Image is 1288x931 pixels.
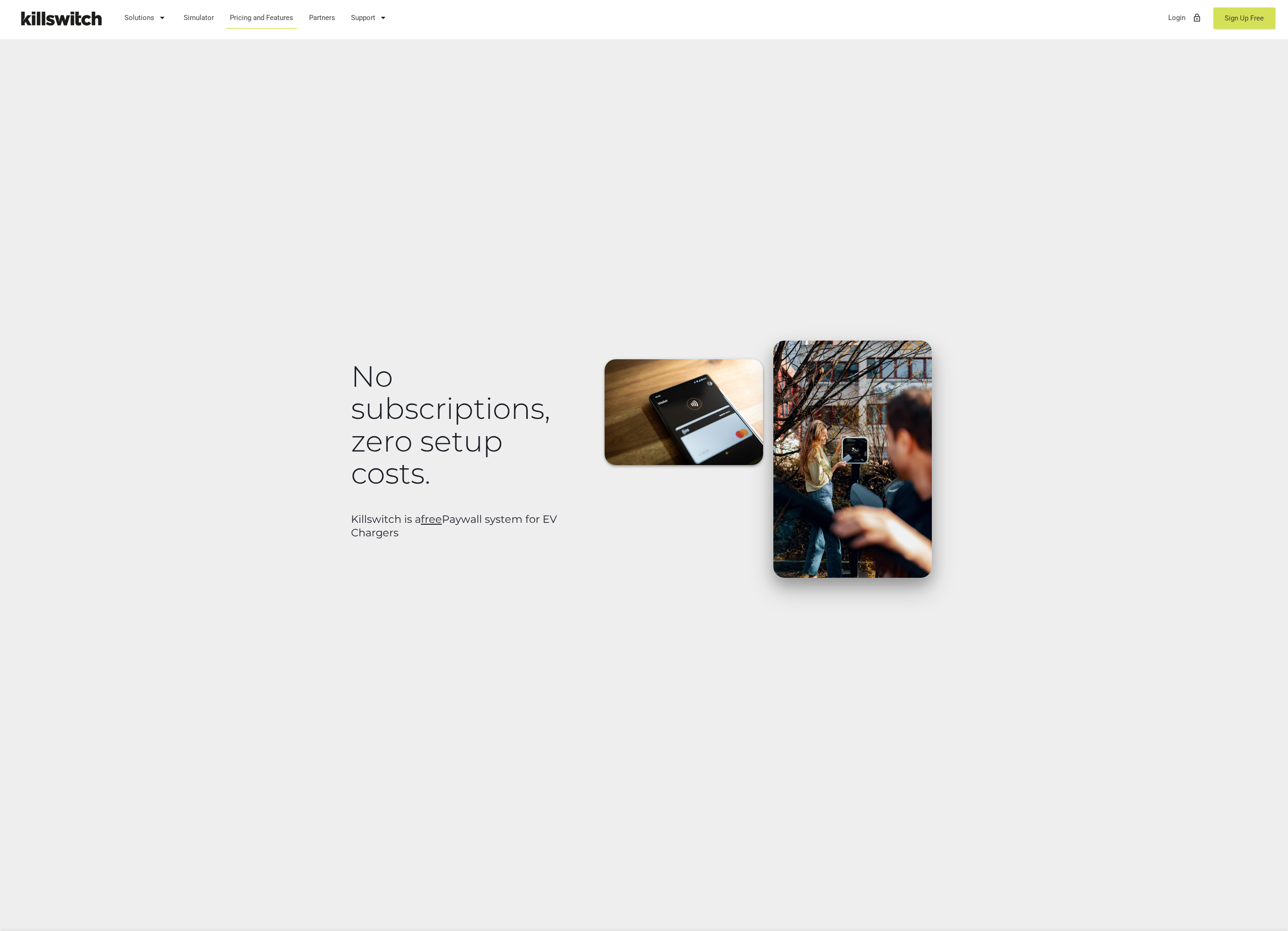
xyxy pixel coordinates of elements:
u: free [421,513,442,526]
a: Simulator [179,6,219,30]
h1: No subscriptions, zero setup costs. [351,360,589,489]
a: Pricing and Features [226,6,298,30]
a: Partners [305,6,340,30]
b: Killswitch is a Paywall system for EV Chargers [351,513,557,539]
i: arrow_drop_down [378,7,389,29]
i: lock_outline [1192,7,1202,29]
img: Killswitch [14,7,107,30]
i: arrow_drop_down [157,7,168,29]
a: Support [347,6,393,30]
img: Mobile payments for EV Chargers [605,359,763,465]
a: Sign Up Free [1213,7,1275,29]
img: Couple using EV charger with integrated payments [773,341,932,578]
a: Solutions [120,6,172,30]
a: Loginlock_outline [1164,6,1206,30]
